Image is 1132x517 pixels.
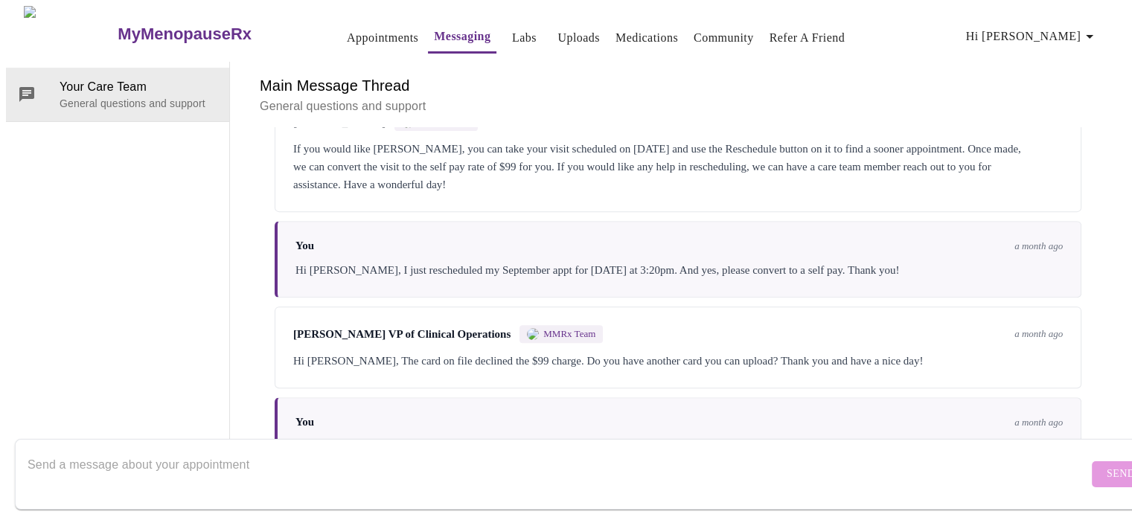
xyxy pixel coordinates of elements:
[434,26,490,47] a: Messaging
[347,28,418,48] a: Appointments
[770,28,845,48] a: Refer a Friend
[610,23,684,53] button: Medications
[1014,417,1063,428] span: a month ago
[60,78,217,96] span: Your Care Team
[764,23,851,53] button: Refer a Friend
[341,23,424,53] button: Appointments
[60,96,217,111] p: General questions and support
[295,240,314,252] span: You
[615,28,678,48] a: Medications
[543,328,595,340] span: MMRx Team
[118,25,252,44] h3: MyMenopauseRx
[512,28,537,48] a: Labs
[293,352,1063,370] div: Hi [PERSON_NAME], The card on file declined the $99 charge. Do you have another card you can uplo...
[960,22,1104,51] button: Hi [PERSON_NAME]
[260,97,1096,115] p: General questions and support
[295,261,1063,279] div: Hi [PERSON_NAME], I just rescheduled my September appt for [DATE] at 3:20pm. And yes, please conv...
[293,140,1063,193] div: If you would like [PERSON_NAME], you can take your visit scheduled on [DATE] and use the Reschedu...
[527,328,539,340] img: MMRX
[293,328,511,341] span: [PERSON_NAME] VP of Clinical Operations
[260,74,1096,97] h6: Main Message Thread
[6,68,229,121] div: Your Care TeamGeneral questions and support
[24,6,116,62] img: MyMenopauseRx Logo
[1014,240,1063,252] span: a month ago
[966,26,1099,47] span: Hi [PERSON_NAME]
[557,28,600,48] a: Uploads
[28,450,1088,498] textarea: Send a message about your appointment
[500,23,548,53] button: Labs
[694,28,754,48] a: Community
[688,23,760,53] button: Community
[428,22,496,54] button: Messaging
[116,8,311,60] a: MyMenopauseRx
[551,23,606,53] button: Uploads
[1014,328,1063,340] span: a month ago
[295,416,314,428] span: You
